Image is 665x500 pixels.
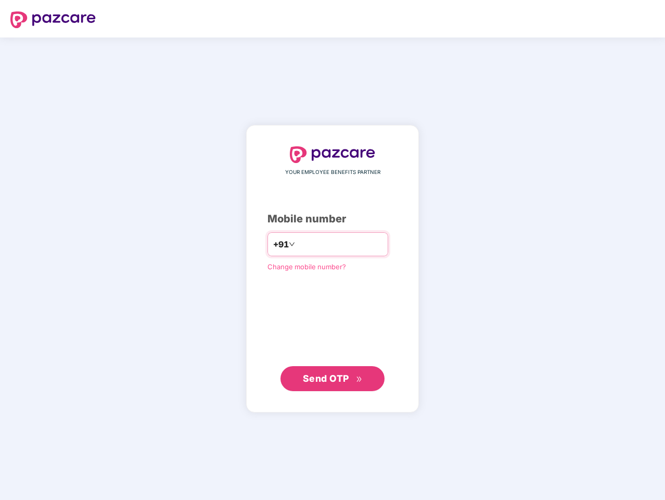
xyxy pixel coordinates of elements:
button: Send OTPdouble-right [280,366,385,391]
span: double-right [356,376,363,383]
span: Send OTP [303,373,349,384]
div: Mobile number [267,211,398,227]
img: logo [10,11,96,28]
a: Change mobile number? [267,262,346,271]
span: down [289,241,295,247]
span: YOUR EMPLOYEE BENEFITS PARTNER [285,168,380,177]
img: logo [290,146,375,163]
span: +91 [273,238,289,251]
